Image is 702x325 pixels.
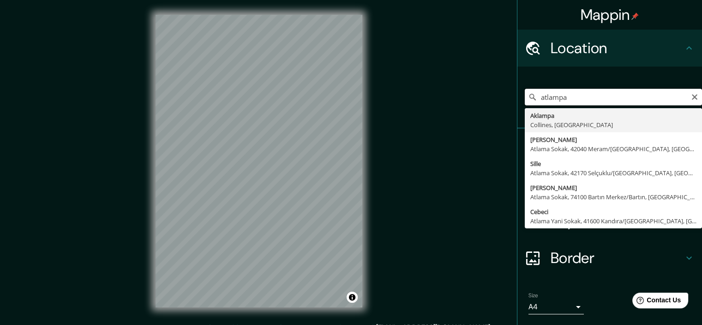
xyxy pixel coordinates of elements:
[551,39,684,57] h4: Location
[530,192,696,202] div: Atlama Sokak, 74100 Bartın Merkez/Bartın, [GEOGRAPHIC_DATA]
[517,239,702,276] div: Border
[528,300,584,314] div: A4
[347,292,358,303] button: Toggle attribution
[530,207,696,216] div: Cebeci
[530,135,696,144] div: [PERSON_NAME]
[530,168,696,178] div: Atlama Sokak, 42170 Selçuklu/[GEOGRAPHIC_DATA], [GEOGRAPHIC_DATA]
[530,111,696,120] div: Aklampa
[581,6,639,24] h4: Mappin
[691,92,698,101] button: Clear
[525,89,702,105] input: Pick your city or area
[530,159,696,168] div: Sille
[530,183,696,192] div: [PERSON_NAME]
[631,12,639,20] img: pin-icon.png
[551,212,684,230] h4: Layout
[517,202,702,239] div: Layout
[156,15,362,307] canvas: Map
[517,129,702,166] div: Pins
[517,166,702,202] div: Style
[517,30,702,67] div: Location
[530,216,696,226] div: Atlama Yani Sokak, 41600 Kandıra/[GEOGRAPHIC_DATA], [GEOGRAPHIC_DATA]
[551,249,684,267] h4: Border
[530,144,696,153] div: Atlama Sokak, 42040 Meram/[GEOGRAPHIC_DATA], [GEOGRAPHIC_DATA]
[620,289,692,315] iframe: Help widget launcher
[530,120,696,129] div: Collines, [GEOGRAPHIC_DATA]
[528,292,538,300] label: Size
